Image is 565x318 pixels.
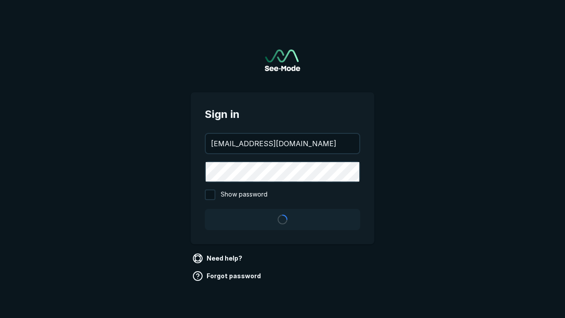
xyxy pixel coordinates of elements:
a: Need help? [191,251,246,265]
input: your@email.com [206,134,359,153]
a: Forgot password [191,269,264,283]
a: Go to sign in [265,49,300,71]
span: Sign in [205,106,360,122]
img: See-Mode Logo [265,49,300,71]
span: Show password [221,189,267,200]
